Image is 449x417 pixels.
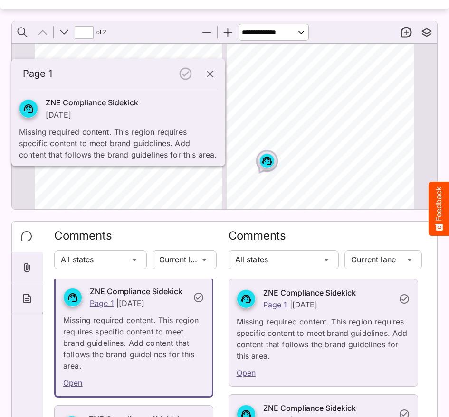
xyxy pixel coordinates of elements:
[12,283,42,314] div: About
[116,298,119,308] p: |
[19,120,218,160] p: Missing required content. This region requires specific content to meet brand guidelines. Add con...
[90,298,114,308] a: Page 1
[417,22,437,42] button: Toggle annotations
[46,110,71,120] p: [DATE]
[23,68,172,80] h4: Page 1
[197,22,217,42] button: Zoom Out
[46,97,138,109] h6: ZNE Compliance Sidekick
[290,300,292,309] p: |
[263,287,393,299] h6: ZNE Compliance Sidekick
[292,300,318,309] p: [DATE]
[263,402,393,415] h6: ZNE Compliance Sidekick
[396,22,416,42] button: New thread
[237,310,411,361] p: Missing required content. This region requires specific content to meet brand guidelines. Add con...
[63,309,204,371] p: Missing required content. This region requires specific content to meet brand guidelines. Add con...
[54,22,74,42] button: Next Page
[95,22,108,42] span: of ⁨2⁩
[63,378,83,388] a: Open
[229,250,321,269] div: All states
[12,252,42,283] div: Attachments
[90,286,187,298] h6: ZNE Compliance Sidekick
[263,300,287,309] a: Page 1
[344,250,404,269] div: Current lane
[429,182,449,236] button: Feedback
[153,250,199,269] div: Current lane
[54,250,129,269] div: All states
[229,229,422,249] h2: Comments
[237,368,256,378] a: Open
[218,22,238,42] button: Zoom In
[54,229,217,249] h2: Comments
[12,22,32,42] button: Find in Document
[12,222,43,252] div: Comments
[119,298,144,308] p: [DATE]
